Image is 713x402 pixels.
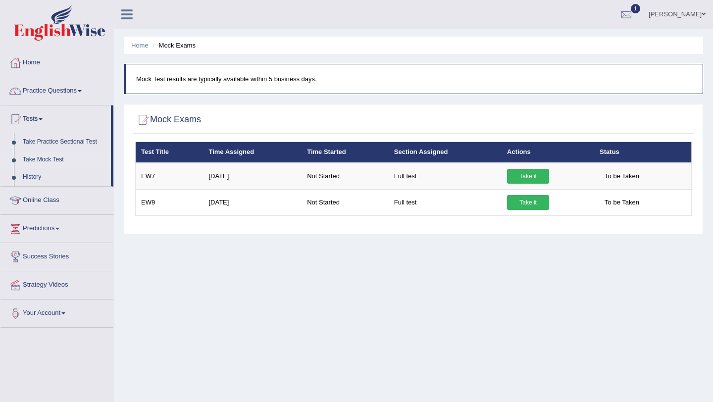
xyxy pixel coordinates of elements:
h2: Mock Exams [135,112,201,127]
a: History [18,168,111,186]
td: EW9 [136,189,204,215]
th: Time Assigned [203,142,302,163]
a: Take it [507,195,549,210]
td: [DATE] [203,163,302,190]
td: Full test [389,163,502,190]
td: Not Started [302,163,389,190]
a: Strategy Videos [0,271,113,296]
th: Status [594,142,691,163]
th: Section Assigned [389,142,502,163]
span: 1 [631,4,641,13]
a: Practice Questions [0,77,113,102]
a: Tests [0,105,111,130]
td: EW7 [136,163,204,190]
a: Home [131,42,149,49]
td: Full test [389,189,502,215]
td: Not Started [302,189,389,215]
th: Actions [502,142,594,163]
a: Take Mock Test [18,151,111,169]
p: Mock Test results are typically available within 5 business days. [136,74,693,84]
th: Test Title [136,142,204,163]
td: [DATE] [203,189,302,215]
a: Predictions [0,215,113,240]
a: Online Class [0,187,113,211]
th: Time Started [302,142,389,163]
a: Home [0,49,113,74]
li: Mock Exams [150,41,196,50]
a: Success Stories [0,243,113,268]
a: Your Account [0,300,113,324]
span: To be Taken [600,169,644,184]
a: Take it [507,169,549,184]
a: Take Practice Sectional Test [18,133,111,151]
span: To be Taken [600,195,644,210]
